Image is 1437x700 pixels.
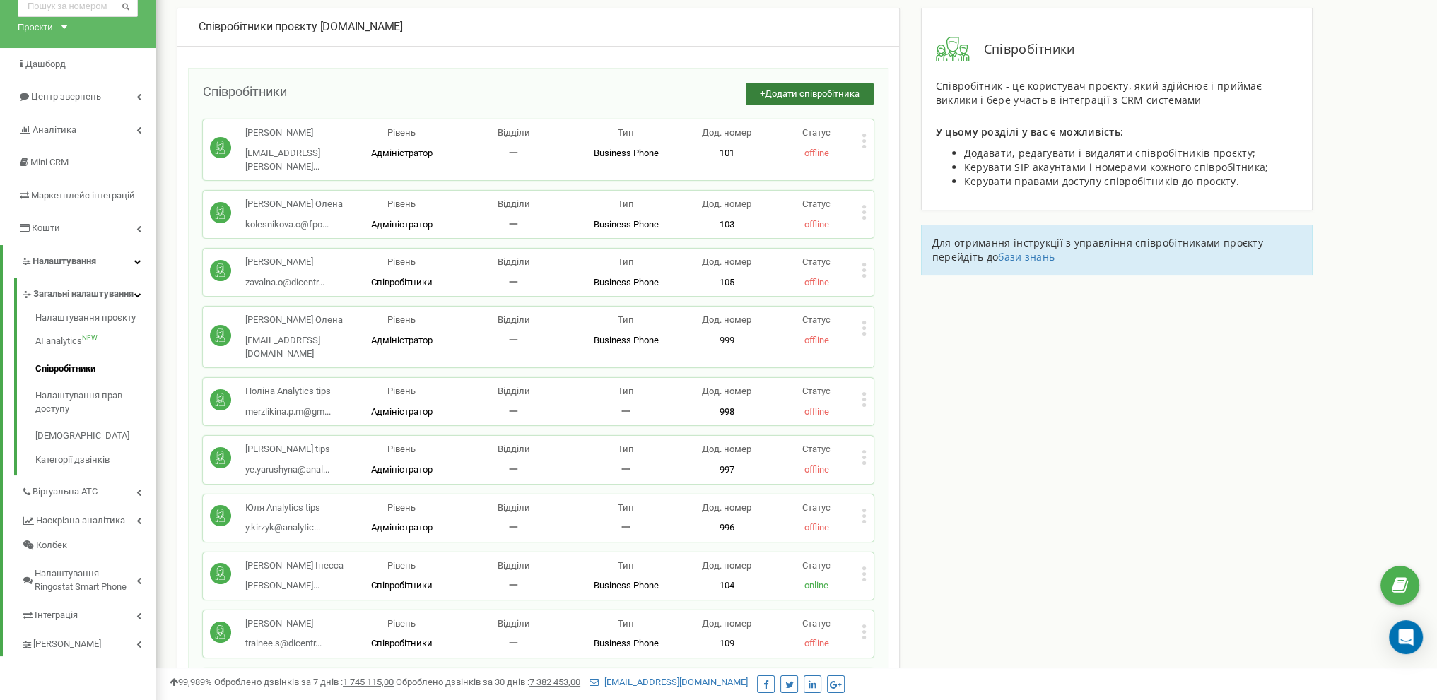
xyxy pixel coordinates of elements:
span: Business Phone [594,335,659,345]
span: offline [804,406,829,417]
span: Додавати, редагувати і видаляти співробітників проєкту; [964,146,1256,160]
p: 999 [682,334,772,348]
span: Дод. номер [702,502,751,513]
span: Відділи [498,502,530,513]
span: Статус [802,618,831,629]
span: Тип [618,256,634,267]
span: zavalna.o@dicentr... [245,277,324,287]
span: Відділи [498,560,530,571]
p: [PERSON_NAME] Інесса [245,559,344,573]
p: [PERSON_NAME] [245,126,346,140]
p: 105 [682,276,772,290]
span: offline [804,148,829,158]
span: Співробітник - це користувач проєкту, який здійснює і приймає виклики і бере участь в інтеграції ... [936,79,1262,107]
p: [EMAIL_ADDRESS][DOMAIN_NAME] [245,334,346,360]
span: Рівень [387,198,416,209]
span: Адміністратор [371,406,433,417]
span: Статус [802,314,831,325]
span: Дод. номер [702,386,751,396]
span: 一 [509,638,518,648]
span: Дод. номер [702,127,751,138]
span: offline [804,464,829,475]
a: [PERSON_NAME] [21,628,156,657]
p: 109 [682,637,772,651]
p: [PERSON_NAME] tips [245,443,330,456]
button: +Додати співробітника [746,83,874,106]
span: 99,989% [170,677,212,687]
span: Оброблено дзвінків за 30 днів : [396,677,580,687]
span: 一 [509,580,518,591]
span: Тип [618,198,634,209]
span: Наскрізна аналітика [36,514,125,528]
a: Інтеграція [21,599,156,628]
span: Відділи [498,618,530,629]
span: Налаштування [33,256,96,266]
span: Рівень [387,618,416,629]
span: Рівень [387,560,416,571]
span: Дод. номер [702,256,751,267]
span: Адміністратор [371,148,433,158]
a: Колбек [21,533,156,558]
span: Інтеграція [35,609,78,622]
span: Рівень [387,386,416,396]
span: Рівень [387,502,416,513]
span: Статус [802,198,831,209]
a: Налаштування прав доступу [35,382,156,422]
span: Відділи [498,198,530,209]
span: Дод. номер [702,444,751,454]
span: Колбек [36,539,67,552]
span: 一 [509,335,518,345]
span: Відділи [498,386,530,396]
p: [PERSON_NAME] Олена [245,314,346,327]
span: Керувати правами доступу співробітників до проєкту. [964,174,1239,188]
a: Налаштування Ringostat Smart Phone [21,557,156,599]
span: 一 [509,406,518,417]
span: Рівень [387,444,416,454]
span: Статус [802,502,831,513]
div: Open Intercom Messenger [1389,620,1423,654]
span: Mini CRM [30,157,69,167]
span: Тип [618,618,634,629]
a: Наскрізна аналітика [21,504,156,533]
span: Тип [618,560,634,571]
p: 一 [570,405,682,419]
span: Аналiтика [33,124,76,135]
p: 103 [682,218,772,232]
p: 一 [570,521,682,535]
p: 996 [682,521,772,535]
span: offline [804,638,829,648]
span: Дод. номер [702,198,751,209]
span: Рівень [387,256,416,267]
span: Віртуальна АТС [33,485,98,499]
p: 998 [682,405,772,419]
p: Юля Analytics tips [245,502,320,515]
a: [EMAIL_ADDRESS][DOMAIN_NAME] [590,677,748,687]
span: Співробітники [371,638,433,648]
span: Тип [618,502,634,513]
p: 101 [682,147,772,160]
u: 7 382 453,00 [529,677,580,687]
span: 一 [509,522,518,533]
span: Тип [618,386,634,396]
span: Співробітники [371,580,433,591]
a: бази знань [998,250,1055,263]
span: Налаштування Ringostat Smart Phone [35,567,136,593]
span: Статус [802,256,831,267]
span: Загальні налаштування [33,287,134,301]
span: Дод. номер [702,618,751,629]
span: [PERSON_NAME] [33,638,101,651]
p: 997 [682,463,772,477]
span: Business Phone [594,148,659,158]
span: Оброблено дзвінків за 7 днів : [214,677,394,687]
span: Додати співробітника [765,88,860,99]
span: trainee.s@dicentr... [245,638,322,648]
a: Співробітники [35,355,156,383]
span: offline [804,277,829,287]
span: 一 [509,219,518,230]
span: Адміністратор [371,464,433,475]
u: 1 745 115,00 [343,677,394,687]
span: kolesnikova.o@fpo... [245,219,329,230]
span: Відділи [498,444,530,454]
span: Дод. номер [702,560,751,571]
